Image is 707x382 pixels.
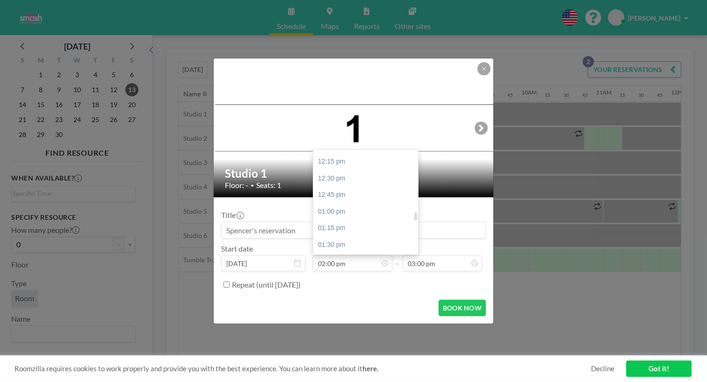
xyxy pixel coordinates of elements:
[251,182,254,189] span: •
[225,180,248,190] span: Floor: -
[313,237,421,253] div: 01:30 pm
[396,247,399,268] span: -
[313,253,421,270] div: 01:45 pm
[313,153,421,170] div: 12:15 pm
[313,187,421,203] div: 12:45 pm
[14,364,591,373] span: Roomzilla requires cookies to work properly and provide you with the best experience. You can lea...
[362,364,378,373] a: here.
[222,222,485,238] input: Spencer's reservation
[313,220,421,237] div: 01:15 pm
[232,280,301,289] label: Repeat (until [DATE])
[591,364,614,373] a: Decline
[214,104,494,151] img: 537.png
[221,244,253,253] label: Start date
[313,170,421,187] div: 12:30 pm
[313,203,421,220] div: 01:00 pm
[221,210,243,220] label: Title
[439,300,486,316] button: BOOK NOW
[256,180,281,190] span: Seats: 1
[225,166,483,180] h2: Studio 1
[626,360,692,377] a: Got it!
